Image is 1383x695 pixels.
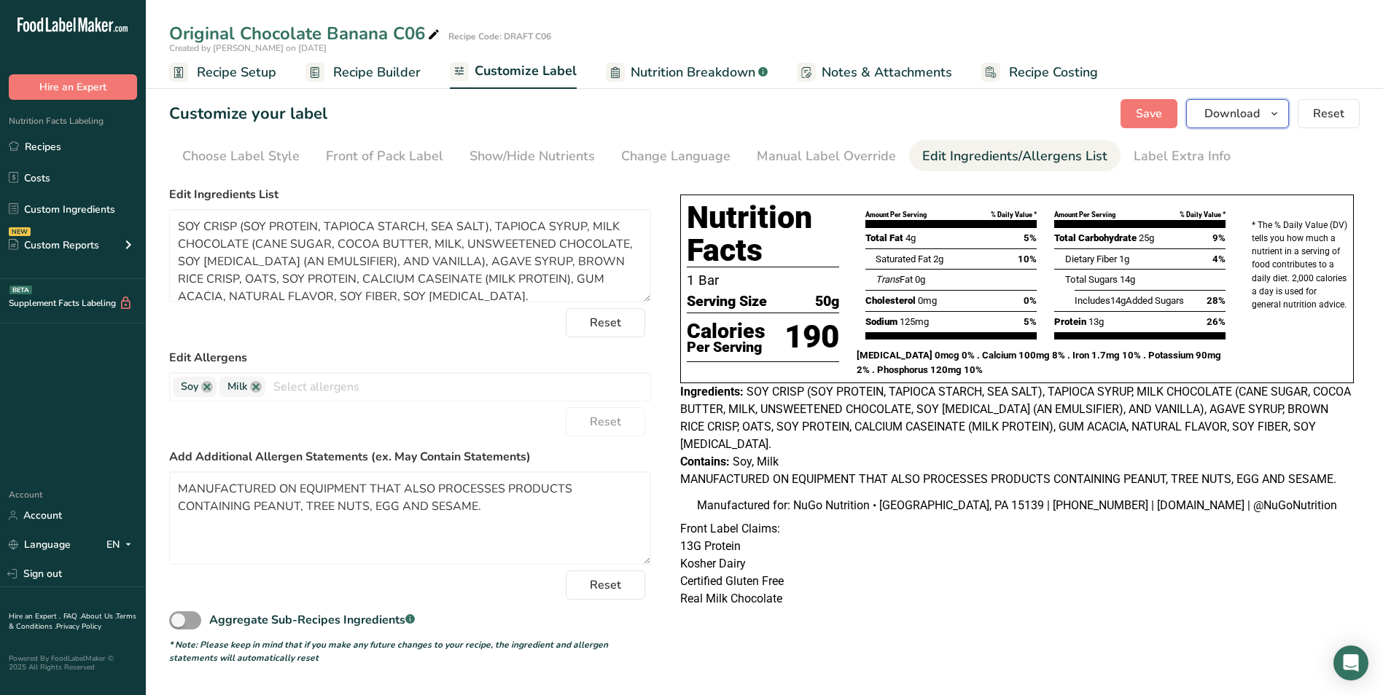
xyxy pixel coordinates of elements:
[9,532,71,557] a: Language
[865,210,927,220] div: Amount Per Serving
[905,232,916,243] span: 4g
[876,274,913,285] span: Fat
[1252,219,1347,311] p: * The % Daily Value (DV) tells you how much a nutrient in a serving of food contributes to a dail...
[169,448,651,466] label: Add Additional Allergen Statements (ex. May Contain Statements)
[1024,231,1037,246] span: 5%
[865,316,897,327] span: Sodium
[1186,99,1289,128] button: Download
[182,146,300,166] div: Choose Label Style
[1212,252,1226,267] span: 4%
[169,20,443,47] div: Original Chocolate Banana C06
[590,576,621,594] span: Reset
[680,555,1354,573] p: Kosher Dairy
[1212,231,1226,246] span: 9%
[475,61,577,81] span: Customize Label
[1121,99,1177,128] button: Save
[209,611,415,629] div: Aggregate Sub-Recipes Ingredients
[227,379,247,395] span: Milk
[1024,315,1037,329] span: 5%
[333,63,421,82] span: Recipe Builder
[981,56,1098,89] a: Recipe Costing
[169,186,651,203] label: Edit Ingredients List
[1136,105,1162,122] span: Save
[169,349,651,366] label: Edit Allergens
[1298,99,1360,128] button: Reset
[590,314,621,331] span: Reset
[181,379,198,395] span: Soy
[1110,295,1126,306] span: 14g
[326,146,443,166] div: Front of Pack Label
[687,201,839,267] h1: Nutrition Facts
[1139,232,1154,243] span: 25g
[1018,252,1037,267] span: 10%
[9,227,31,236] div: NEW
[1180,210,1226,220] div: % Daily Value *
[305,56,421,89] a: Recipe Builder
[1207,315,1226,329] span: 26%
[448,30,551,43] div: Recipe Code: DRAFT C06
[63,611,81,621] a: FAQ .
[1088,316,1104,327] span: 13g
[1054,232,1137,243] span: Total Carbohydrate
[169,42,327,54] span: Created by [PERSON_NAME] on [DATE]
[922,146,1107,166] div: Edit Ingredients/Allergens List
[876,274,900,285] i: Trans
[757,146,896,166] div: Manual Label Override
[1054,316,1086,327] span: Protein
[621,146,731,166] div: Change Language
[169,639,608,664] i: * Note: Please keep in mind that if you make any future changes to your recipe, the ingredient an...
[687,321,765,342] p: Calories
[265,375,650,398] input: Select allergens
[687,291,767,313] span: Serving Size
[900,316,929,327] span: 125mg
[680,573,1354,590] p: Certified Gluten Free
[470,146,595,166] div: Show/Hide Nutrients
[1075,295,1184,306] span: Includes Added Sugars
[106,536,137,554] div: EN
[9,237,99,253] div: Custom Reports
[9,611,61,621] a: Hire an Expert .
[1313,105,1344,122] span: Reset
[680,538,1354,555] p: 13G Protein
[822,63,952,82] span: Notes & Attachments
[566,308,645,337] button: Reset
[733,455,779,468] span: Soy, Milk
[1134,146,1231,166] div: Label Extra Info
[687,342,765,353] p: Per Serving
[566,407,645,436] button: Reset
[606,56,768,89] a: Nutrition Breakdown
[876,254,931,264] span: Saturated Fat
[56,621,101,632] a: Privacy Policy
[918,295,937,306] span: 0mg
[865,295,916,306] span: Cholesterol
[9,286,32,294] div: BETA
[857,348,1234,377] p: [MEDICAL_DATA] 0mcg 0% . Calcium 100mg 8% . Iron 1.7mg 10% . Potassium 90mg 2% . Phosphorus 120mg...
[680,472,1336,486] span: MANUFACTURED ON EQUIPMENT THAT ALSO PROCESSES PRODUCTS CONTAINING PEANUT, TREE NUTS, EGG AND SESAME.
[865,232,903,243] span: Total Fat
[680,590,1354,608] p: Real Milk Chocolate
[81,611,116,621] a: About Us .
[1065,254,1117,264] span: Dietary Fiber
[1204,105,1260,122] span: Download
[784,313,839,361] p: 190
[680,455,730,468] span: Contains:
[9,74,137,100] button: Hire an Expert
[1065,274,1118,285] span: Total Sugars
[1120,274,1135,285] span: 14g
[815,291,839,313] span: 50g
[590,413,621,431] span: Reset
[9,654,137,672] div: Powered By FoodLabelMaker © 2025 All Rights Reserved
[915,274,925,285] span: 0g
[197,63,276,82] span: Recipe Setup
[1009,63,1098,82] span: Recipe Costing
[631,63,755,82] span: Nutrition Breakdown
[1119,254,1129,264] span: 1g
[1207,294,1226,308] span: 28%
[687,270,839,291] p: 1 Bar
[169,102,327,126] h1: Customize your label
[1024,294,1037,308] span: 0%
[933,254,943,264] span: 2g
[680,497,1354,514] div: Manufactured for: NuGo Nutrition • [GEOGRAPHIC_DATA], PA 15139 | [PHONE_NUMBER] | [DOMAIN_NAME] |...
[1333,645,1368,680] div: Open Intercom Messenger
[680,385,1351,451] span: SOY CRISP (SOY PROTEIN, TAPIOCA STARCH, SEA SALT), TAPIOCA SYRUP, MILK CHOCOLATE (CANE SUGAR, COC...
